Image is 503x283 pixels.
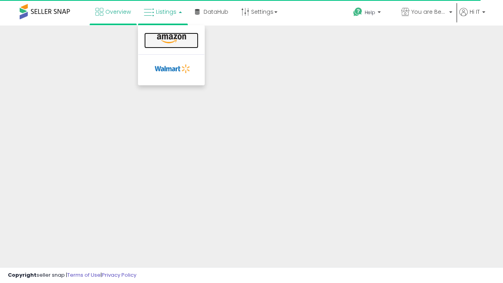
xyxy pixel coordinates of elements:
div: seller snap | | [8,272,136,279]
strong: Copyright [8,271,37,279]
span: Overview [105,8,131,16]
span: DataHub [204,8,228,16]
a: Privacy Policy [102,271,136,279]
i: Get Help [353,7,363,17]
a: Hi IT [459,8,485,26]
a: Terms of Use [67,271,101,279]
span: Hi IT [470,8,480,16]
span: Help [365,9,375,16]
a: Help [347,1,394,26]
span: Listings [156,8,176,16]
span: You are Beautiful ([GEOGRAPHIC_DATA]) [411,8,447,16]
